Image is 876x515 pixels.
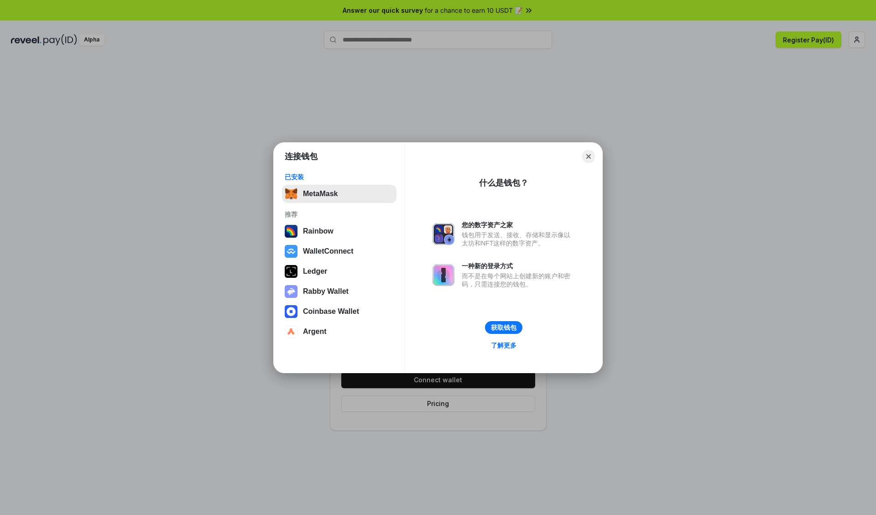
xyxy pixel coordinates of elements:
[303,227,334,235] div: Rainbow
[582,150,595,163] button: Close
[285,187,297,200] img: svg+xml,%3Csvg%20fill%3D%22none%22%20height%3D%2233%22%20viewBox%3D%220%200%2035%2033%22%20width%...
[285,245,297,258] img: svg+xml,%3Csvg%20width%3D%2228%22%20height%3D%2228%22%20viewBox%3D%220%200%2028%2028%22%20fill%3D...
[462,262,575,270] div: 一种新的登录方式
[491,323,516,332] div: 获取钱包
[303,307,359,316] div: Coinbase Wallet
[285,210,394,218] div: 推荐
[485,339,522,351] a: 了解更多
[491,341,516,349] div: 了解更多
[282,222,396,240] button: Rainbow
[285,325,297,338] img: svg+xml,%3Csvg%20width%3D%2228%22%20height%3D%2228%22%20viewBox%3D%220%200%2028%2028%22%20fill%3D...
[462,231,575,247] div: 钱包用于发送、接收、存储和显示像以太坊和NFT这样的数字资产。
[303,328,327,336] div: Argent
[282,302,396,321] button: Coinbase Wallet
[485,321,522,334] button: 获取钱包
[303,287,349,296] div: Rabby Wallet
[462,272,575,288] div: 而不是在每个网站上创建新的账户和密码，只需连接您的钱包。
[285,265,297,278] img: svg+xml,%3Csvg%20xmlns%3D%22http%3A%2F%2Fwww.w3.org%2F2000%2Fsvg%22%20width%3D%2228%22%20height%3...
[285,305,297,318] img: svg+xml,%3Csvg%20width%3D%2228%22%20height%3D%2228%22%20viewBox%3D%220%200%2028%2028%22%20fill%3D...
[282,262,396,281] button: Ledger
[285,285,297,298] img: svg+xml,%3Csvg%20xmlns%3D%22http%3A%2F%2Fwww.w3.org%2F2000%2Fsvg%22%20fill%3D%22none%22%20viewBox...
[285,151,318,162] h1: 连接钱包
[433,264,454,286] img: svg+xml,%3Csvg%20xmlns%3D%22http%3A%2F%2Fwww.w3.org%2F2000%2Fsvg%22%20fill%3D%22none%22%20viewBox...
[282,323,396,341] button: Argent
[303,247,354,255] div: WalletConnect
[303,190,338,198] div: MetaMask
[462,221,575,229] div: 您的数字资产之家
[479,177,528,188] div: 什么是钱包？
[282,185,396,203] button: MetaMask
[282,242,396,260] button: WalletConnect
[285,225,297,238] img: svg+xml,%3Csvg%20width%3D%22120%22%20height%3D%22120%22%20viewBox%3D%220%200%20120%20120%22%20fil...
[285,173,394,181] div: 已安装
[303,267,327,276] div: Ledger
[433,223,454,245] img: svg+xml,%3Csvg%20xmlns%3D%22http%3A%2F%2Fwww.w3.org%2F2000%2Fsvg%22%20fill%3D%22none%22%20viewBox...
[282,282,396,301] button: Rabby Wallet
